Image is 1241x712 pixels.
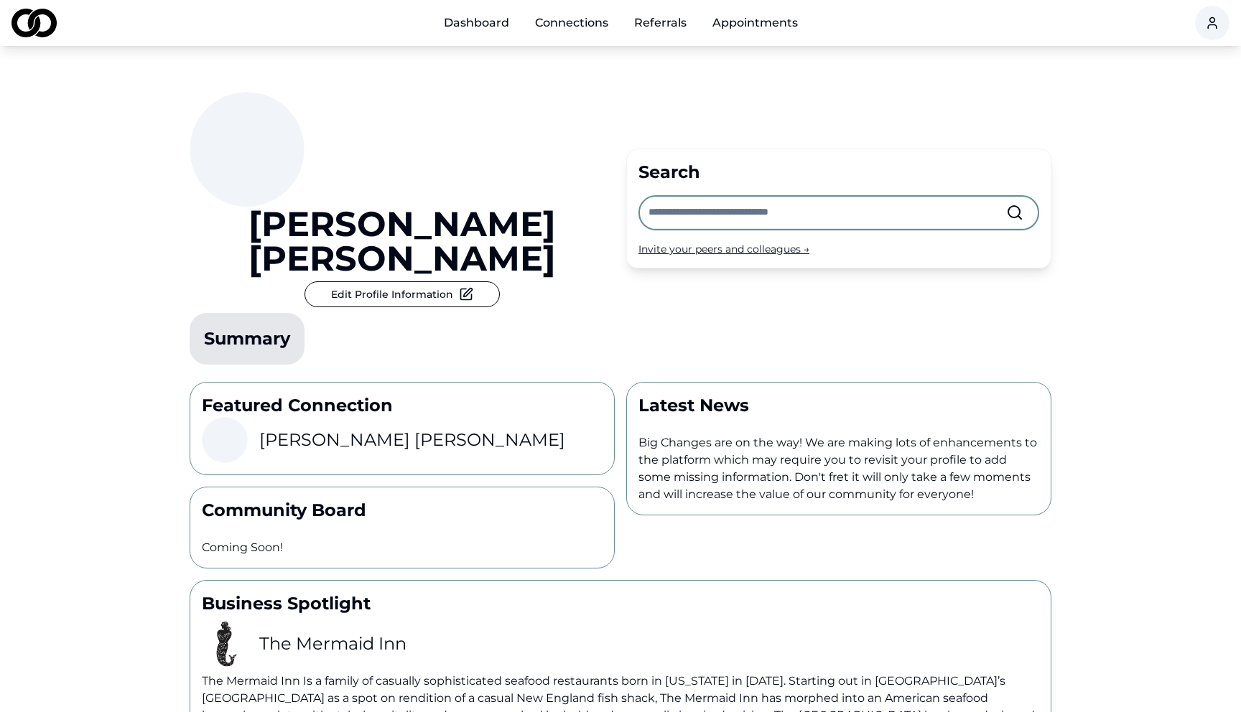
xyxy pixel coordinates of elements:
[204,327,290,350] div: Summary
[202,394,603,417] p: Featured Connection
[259,632,406,655] h3: The Mermaid Inn
[638,434,1039,503] p: Big Changes are on the way! We are making lots of enhancements to the platform which may require ...
[432,9,521,37] a: Dashboard
[259,428,565,451] h3: [PERSON_NAME] [PERSON_NAME]
[524,9,620,37] a: Connections
[701,9,809,37] a: Appointments
[638,394,1039,417] p: Latest News
[202,592,1039,615] p: Business Spotlight
[305,281,500,307] button: Edit Profile Information
[190,207,615,276] a: [PERSON_NAME] [PERSON_NAME]
[638,161,1039,184] div: Search
[202,621,248,667] img: 2536d4df-93e4-455f-9ee8-7602d4669c22-images-images-profile_picture.png
[623,9,698,37] a: Referrals
[638,242,1039,256] div: Invite your peers and colleagues →
[11,9,57,37] img: logo
[202,499,603,522] p: Community Board
[202,539,603,556] p: Coming Soon!
[432,9,809,37] nav: Main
